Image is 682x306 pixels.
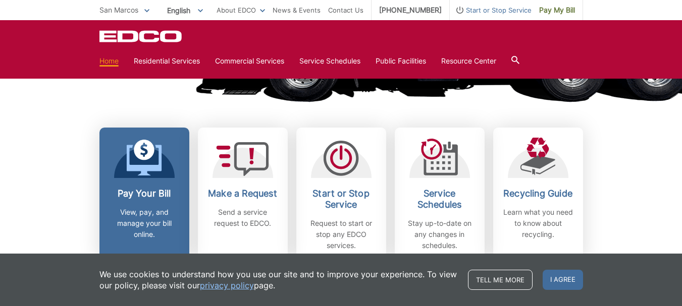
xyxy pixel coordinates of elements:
a: EDCD logo. Return to the homepage. [99,30,183,42]
h2: Start or Stop Service [304,188,379,210]
p: Stay up-to-date on any changes in schedules. [402,218,477,251]
a: Home [99,55,119,67]
a: Service Schedules Stay up-to-date on any changes in schedules. [395,128,485,261]
a: Contact Us [328,5,363,16]
a: About EDCO [217,5,265,16]
p: Request to start or stop any EDCO services. [304,218,379,251]
a: Service Schedules [299,55,360,67]
a: Public Facilities [376,55,426,67]
p: Learn what you need to know about recycling. [501,207,575,240]
a: privacy policy [200,280,254,291]
a: Make a Request Send a service request to EDCO. [198,128,288,261]
span: I agree [543,270,583,290]
span: Pay My Bill [539,5,575,16]
span: English [160,2,211,19]
a: Commercial Services [215,55,284,67]
a: Residential Services [134,55,200,67]
a: Tell me more [468,270,533,290]
a: News & Events [273,5,321,16]
h2: Service Schedules [402,188,477,210]
a: Resource Center [441,55,496,67]
h2: Pay Your Bill [107,188,182,199]
a: Recycling Guide Learn what you need to know about recycling. [493,128,583,261]
a: Pay Your Bill View, pay, and manage your bill online. [99,128,189,261]
p: View, pay, and manage your bill online. [107,207,182,240]
h2: Make a Request [205,188,280,199]
span: San Marcos [99,6,138,14]
p: We use cookies to understand how you use our site and to improve your experience. To view our pol... [99,269,458,291]
p: Send a service request to EDCO. [205,207,280,229]
h2: Recycling Guide [501,188,575,199]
